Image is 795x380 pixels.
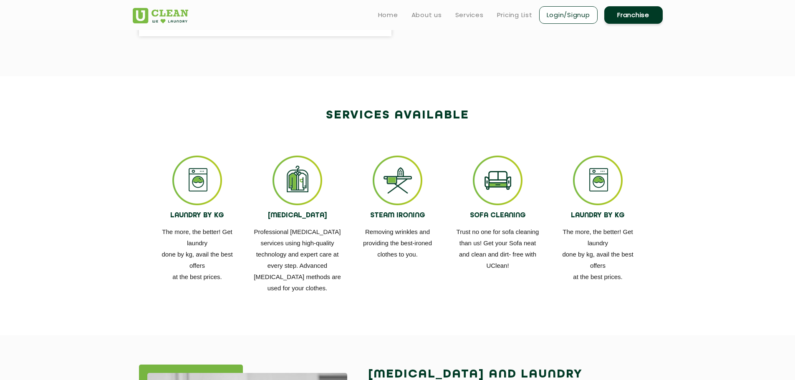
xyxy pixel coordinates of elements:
[497,10,533,20] a: Pricing List
[554,226,642,282] p: The more, the better! Get laundry done by kg, avail the best offers at the best prices.
[133,8,188,23] img: UClean Laundry and Dry Cleaning
[354,212,442,220] h4: STEAM IRONING
[455,10,484,20] a: Services
[254,212,341,220] h4: [MEDICAL_DATA]
[254,226,341,294] p: Professional [MEDICAL_DATA] services using high-quality technology and expert care at every step....
[604,6,663,24] a: Franchise
[133,106,663,126] h2: Services available
[154,212,241,220] h4: LAUNDRY BY KG
[172,156,222,205] img: ss_icon_1.png
[573,156,623,205] img: ss_icon_1.png
[354,226,442,260] p: Removing wrinkles and providing the best-ironed clothes to you.
[554,212,642,220] h4: LAUNDRY BY KG
[373,156,422,205] img: ss_icon_3.png
[378,10,398,20] a: Home
[539,6,598,24] a: Login/Signup
[454,212,542,220] h4: SOFA CLEANING
[273,156,322,205] img: ss_icon_2.png
[454,226,542,271] p: Trust no one for sofa cleaning than us! Get your Sofa neat and clean and dirt- free with UClean!
[154,226,241,282] p: The more, the better! Get laundry done by kg, avail the best offers at the best prices.
[411,10,442,20] a: About us
[473,156,522,205] img: ss_icon_4.png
